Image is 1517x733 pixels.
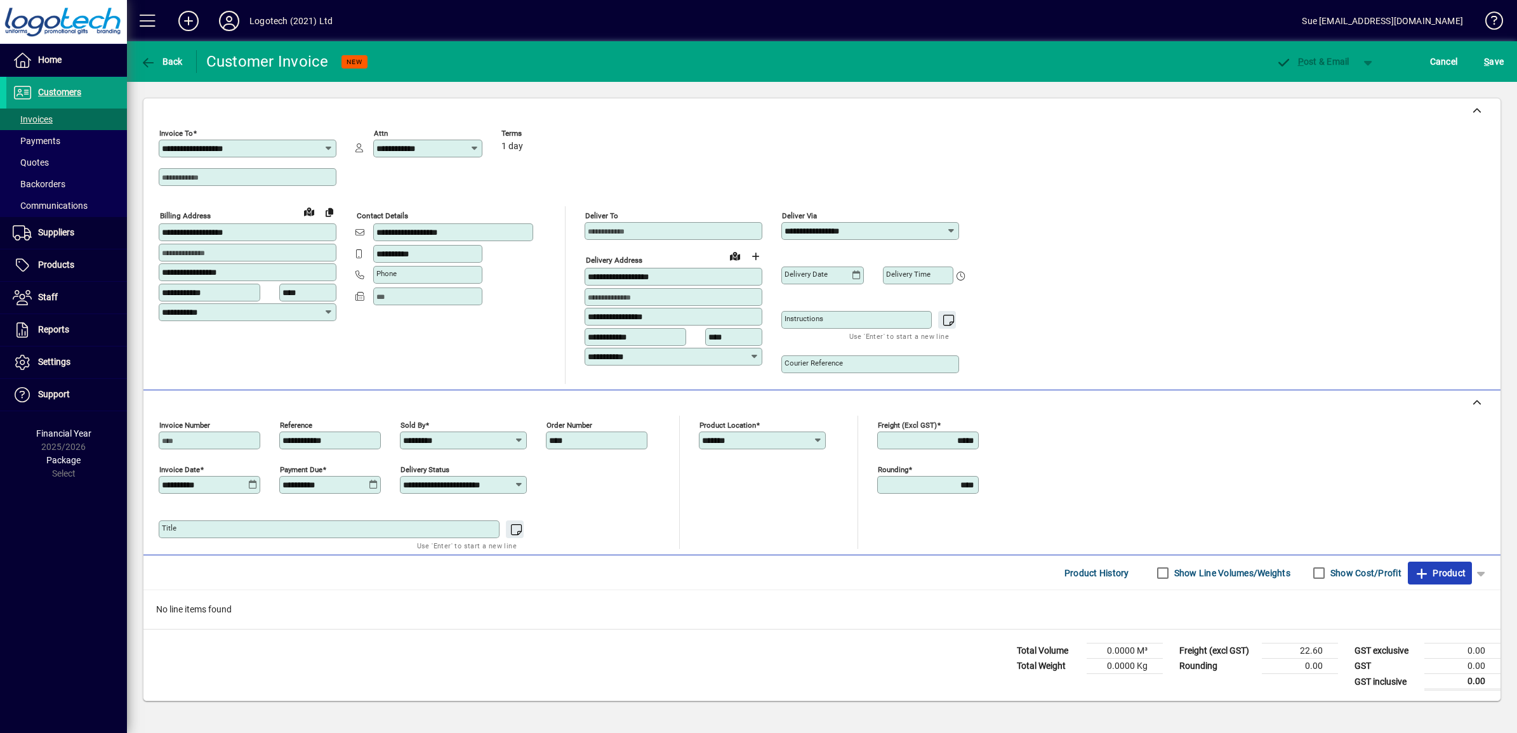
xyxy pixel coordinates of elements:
a: Staff [6,282,127,314]
mat-label: Phone [376,269,397,278]
mat-label: Courier Reference [785,359,843,367]
td: 0.00 [1424,659,1500,674]
mat-label: Deliver via [782,211,817,220]
a: Payments [6,130,127,152]
div: No line items found [143,590,1500,629]
mat-label: Invoice To [159,129,193,138]
a: Knowledge Base [1476,3,1501,44]
mat-label: Deliver To [585,211,618,220]
span: Support [38,389,70,399]
span: ost & Email [1276,56,1349,67]
a: Communications [6,195,127,216]
div: Sue [EMAIL_ADDRESS][DOMAIN_NAME] [1302,11,1463,31]
button: Product [1408,562,1472,584]
span: Cancel [1430,51,1458,72]
app-page-header-button: Back [127,50,197,73]
td: Rounding [1173,659,1262,674]
span: Home [38,55,62,65]
button: Choose address [745,246,765,267]
mat-label: Freight (excl GST) [878,421,937,430]
a: View on map [725,246,745,266]
span: Backorders [13,179,65,189]
span: Product History [1064,563,1129,583]
mat-label: Invoice date [159,465,200,474]
span: Invoices [13,114,53,124]
td: 0.00 [1424,674,1500,690]
div: Customer Invoice [206,51,329,72]
button: Cancel [1427,50,1461,73]
td: 0.0000 Kg [1087,659,1163,674]
span: Back [140,56,183,67]
a: Settings [6,347,127,378]
button: Add [168,10,209,32]
span: Communications [13,201,88,211]
a: Backorders [6,173,127,195]
button: Copy to Delivery address [319,202,340,222]
mat-label: Rounding [878,465,908,474]
mat-label: Delivery time [886,270,931,279]
button: Save [1481,50,1507,73]
mat-label: Attn [374,129,388,138]
span: S [1484,56,1489,67]
a: Home [6,44,127,76]
button: Profile [209,10,249,32]
mat-label: Delivery date [785,270,828,279]
mat-label: Instructions [785,314,823,323]
label: Show Line Volumes/Weights [1172,567,1290,579]
span: Suppliers [38,227,74,237]
a: Reports [6,314,127,346]
span: Staff [38,292,58,302]
mat-label: Sold by [401,421,425,430]
mat-label: Reference [280,421,312,430]
mat-label: Delivery status [401,465,449,474]
a: Invoices [6,109,127,130]
td: Total Volume [1010,644,1087,659]
td: 0.00 [1424,644,1500,659]
span: ave [1484,51,1504,72]
button: Back [137,50,186,73]
td: 22.60 [1262,644,1338,659]
a: Support [6,379,127,411]
mat-label: Title [162,524,176,532]
span: Payments [13,136,60,146]
td: GST inclusive [1348,674,1424,690]
span: Product [1414,563,1466,583]
mat-hint: Use 'Enter' to start a new line [849,329,949,343]
mat-label: Payment due [280,465,322,474]
a: Quotes [6,152,127,173]
a: View on map [299,201,319,221]
span: Financial Year [36,428,91,439]
span: Settings [38,357,70,367]
span: Package [46,455,81,465]
a: Products [6,249,127,281]
span: 1 day [501,142,523,152]
span: NEW [347,58,362,66]
td: 0.00 [1262,659,1338,674]
span: P [1298,56,1304,67]
div: Logotech (2021) Ltd [249,11,333,31]
td: 0.0000 M³ [1087,644,1163,659]
mat-label: Product location [699,421,756,430]
span: Customers [38,87,81,97]
button: Product History [1059,562,1134,584]
span: Products [38,260,74,270]
mat-label: Order number [547,421,592,430]
mat-hint: Use 'Enter' to start a new line [417,538,517,553]
td: GST [1348,659,1424,674]
a: Suppliers [6,217,127,249]
label: Show Cost/Profit [1328,567,1401,579]
span: Reports [38,324,69,334]
td: GST exclusive [1348,644,1424,659]
td: Total Weight [1010,659,1087,674]
mat-label: Invoice number [159,421,210,430]
span: Quotes [13,157,49,168]
span: Terms [501,129,578,138]
button: Post & Email [1269,50,1356,73]
td: Freight (excl GST) [1173,644,1262,659]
